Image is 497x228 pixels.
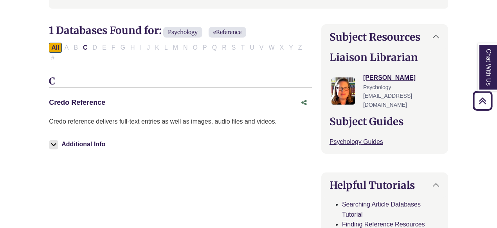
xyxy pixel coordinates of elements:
button: Subject Resources [322,25,448,49]
button: Helpful Tutorials [322,173,448,197]
h2: Liaison Librarian [330,51,440,63]
p: Credo reference delivers full-text entries as well as images, audio files and videos. [49,117,312,127]
img: Jessica Moore [331,77,355,105]
a: Credo Reference [49,99,105,106]
button: Filter Results C [81,43,90,53]
button: Additional Info [49,139,108,150]
h2: Subject Guides [330,115,440,127]
div: Alpha-list to filter by first letter of database name [49,44,305,61]
a: Searching Article Databases Tutorial [342,201,421,218]
span: 1 Databases Found for: [49,24,162,37]
span: Psychology [163,27,202,38]
button: Share this database [296,95,312,110]
span: eReference [209,27,246,38]
a: [PERSON_NAME] [363,74,416,81]
a: Back to Top [470,95,495,106]
button: All [49,43,61,53]
span: [EMAIL_ADDRESS][DOMAIN_NAME] [363,93,412,108]
a: Psychology Guides [330,138,383,145]
h3: C [49,76,312,88]
span: Psychology [363,84,391,90]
